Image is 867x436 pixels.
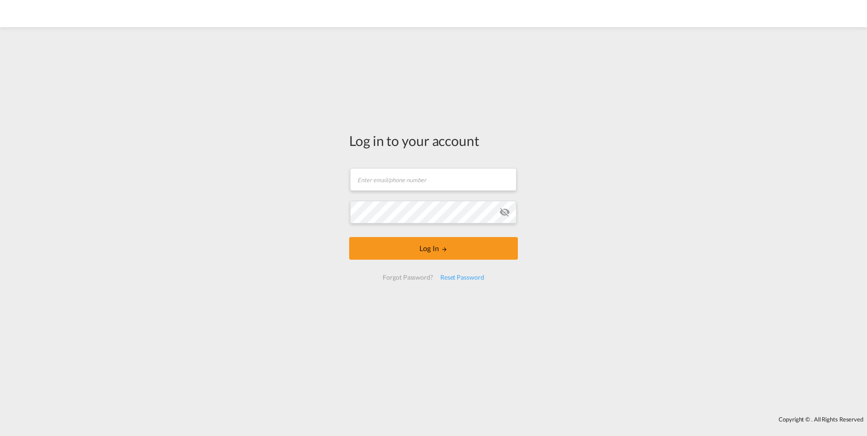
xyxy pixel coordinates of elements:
input: Enter email/phone number [350,168,516,191]
md-icon: icon-eye-off [499,207,510,218]
div: Forgot Password? [379,269,436,286]
div: Log in to your account [349,131,518,150]
div: Reset Password [437,269,488,286]
button: LOGIN [349,237,518,260]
